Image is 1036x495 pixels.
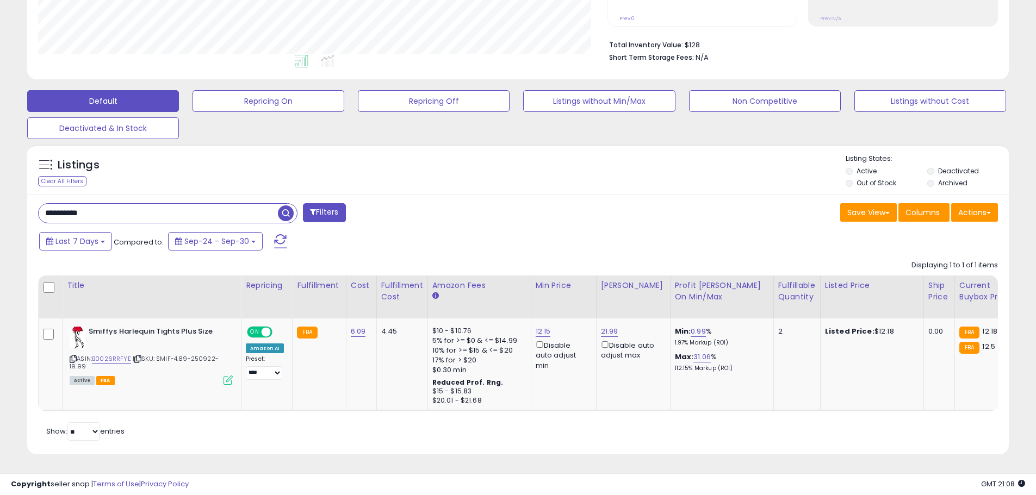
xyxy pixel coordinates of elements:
div: $12.18 [825,327,915,336]
button: Columns [898,203,950,222]
div: Min Price [536,280,592,291]
div: Fulfillment [297,280,341,291]
div: ASIN: [70,327,233,384]
button: Repricing Off [358,90,510,112]
a: 6.09 [351,326,366,337]
th: The percentage added to the cost of goods (COGS) that forms the calculator for Min & Max prices. [670,275,773,318]
button: Non Competitive [689,90,841,112]
div: Disable auto adjust min [536,339,588,371]
button: Actions [951,203,998,222]
button: Repricing On [193,90,344,112]
a: 21.99 [601,326,618,337]
div: Disable auto adjust max [601,339,662,360]
div: Clear All Filters [38,176,86,186]
div: Profit [PERSON_NAME] on Min/Max [675,280,769,303]
span: N/A [696,52,709,62]
button: Sep-24 - Sep-30 [168,232,263,250]
small: Prev: N/A [820,15,841,22]
div: seller snap | | [11,479,189,490]
small: FBA [297,327,317,339]
a: 0.99 [691,326,706,337]
small: Amazon Fees. [432,291,439,301]
span: 12.5 [982,341,995,352]
span: Columns [905,207,940,218]
div: Amazon Fees [432,280,526,291]
div: Title [67,280,237,291]
div: $20.01 - $21.68 [432,396,523,405]
button: Filters [303,203,345,222]
button: Default [27,90,179,112]
b: Listed Price: [825,326,874,336]
label: Out of Stock [857,178,896,187]
div: Amazon AI [246,343,284,353]
div: Current Buybox Price [959,280,1015,303]
div: $10 - $10.76 [432,327,523,336]
div: 2 [778,327,812,336]
span: 12.18 [982,326,997,336]
img: 41w+GG91w4L._SL40_.jpg [70,327,86,348]
button: Deactivated & In Stock [27,117,179,139]
div: Cost [351,280,372,291]
span: OFF [271,328,288,337]
div: 4.45 [381,327,419,336]
a: 31.06 [693,352,711,362]
strong: Copyright [11,479,51,489]
div: Fulfillment Cost [381,280,423,303]
span: ON [248,328,262,337]
b: Reduced Prof. Rng. [432,378,504,387]
span: Compared to: [114,237,164,247]
div: Repricing [246,280,288,291]
span: FBA [96,376,115,385]
div: Displaying 1 to 1 of 1 items [911,260,998,271]
small: Prev: 0 [619,15,635,22]
label: Deactivated [938,166,979,176]
span: Sep-24 - Sep-30 [184,236,249,247]
b: Min: [675,326,691,336]
p: 1.97% Markup (ROI) [675,339,765,347]
p: 112.15% Markup (ROI) [675,365,765,372]
small: FBA [959,342,979,354]
p: Listing States: [846,154,1009,164]
div: Preset: [246,355,284,380]
button: Last 7 Days [39,232,112,250]
div: [PERSON_NAME] [601,280,666,291]
div: Fulfillable Quantity [778,280,816,303]
button: Listings without Cost [854,90,1006,112]
span: Show: entries [46,426,125,436]
a: Privacy Policy [141,479,189,489]
div: $0.30 min [432,365,523,375]
li: $128 [609,37,990,51]
div: Ship Price [928,280,950,303]
div: % [675,327,765,347]
button: Listings without Min/Max [523,90,675,112]
a: Terms of Use [93,479,139,489]
span: 2025-10-11 21:08 GMT [981,479,1025,489]
div: 17% for > $20 [432,355,523,365]
button: Save View [840,203,897,222]
div: Listed Price [825,280,919,291]
span: Last 7 Days [55,236,98,247]
div: 10% for >= $15 & <= $20 [432,346,523,355]
small: FBA [959,327,979,339]
a: 12.15 [536,326,551,337]
b: Total Inventory Value: [609,40,683,49]
h5: Listings [58,158,100,173]
span: All listings currently available for purchase on Amazon [70,376,95,385]
div: 0.00 [928,327,946,336]
span: | SKU: SMIF-4.89-250922-19.99 [70,354,219,371]
label: Active [857,166,877,176]
div: 5% for >= $0 & <= $14.99 [432,336,523,346]
label: Archived [938,178,967,187]
div: % [675,352,765,372]
b: Smiffys Harlequin Tights Plus Size [89,327,221,340]
b: Max: [675,352,694,362]
a: B0026RRFYE [92,354,131,364]
div: $15 - $15.83 [432,387,523,396]
b: Short Term Storage Fees: [609,53,694,62]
